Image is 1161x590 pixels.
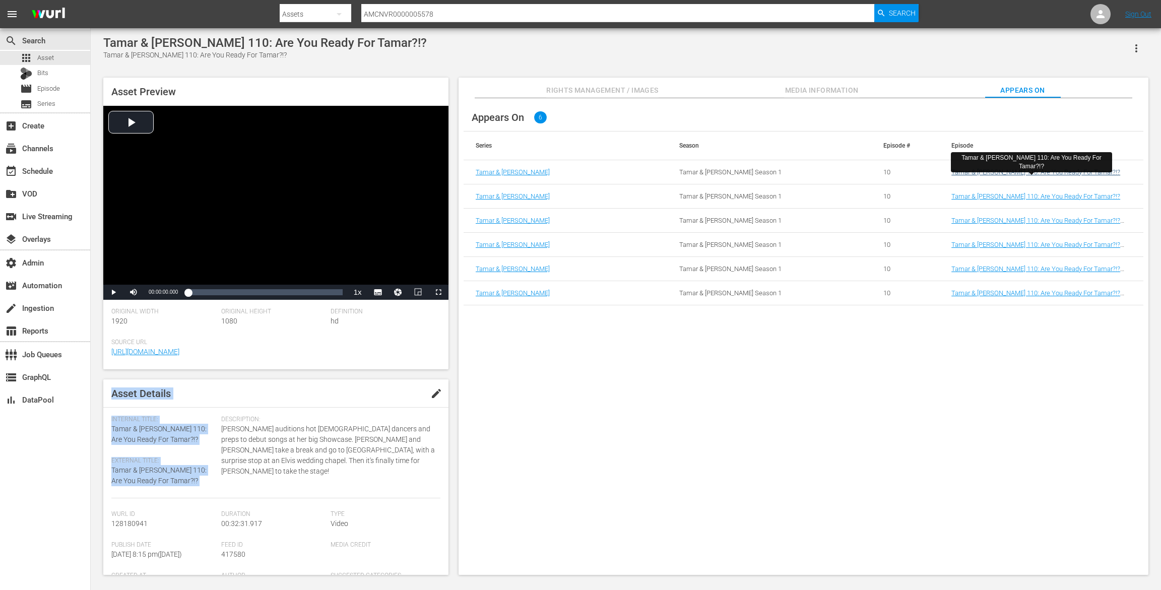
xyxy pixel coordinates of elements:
span: Asset Details [111,387,171,400]
span: Source Url [111,339,435,347]
th: Episode # [871,132,939,160]
span: Author [221,572,326,580]
button: edit [424,381,448,406]
th: Episode [939,132,1143,160]
span: DataPool [5,394,17,406]
span: Feed ID [221,541,326,549]
span: Internal Title: [111,416,216,424]
td: Tamar & [PERSON_NAME] Season 1 [667,184,871,209]
th: Season [667,132,871,160]
span: 6 [534,111,547,123]
span: Original Width [111,308,216,316]
span: Series [20,98,32,110]
span: Description: [221,416,435,424]
a: [URL][DOMAIN_NAME] [111,348,179,356]
span: Asset [20,52,32,64]
span: Asset [37,53,54,63]
th: Series [464,132,668,160]
span: Definition [331,308,435,316]
span: Type [331,510,435,518]
span: 417580 [221,550,245,558]
span: edit [430,387,442,400]
span: hd [331,317,339,325]
button: Jump To Time [388,285,408,300]
span: Wurl Id [111,510,216,518]
td: Tamar & [PERSON_NAME] Season 1 [667,257,871,281]
span: Publish Date [111,541,216,549]
a: Tamar & [PERSON_NAME] 110: Are You Ready For Tamar?!? ([PERSON_NAME] & [PERSON_NAME] 110: Are You... [951,241,1124,264]
td: 10 [871,209,939,233]
div: Bits [20,68,32,80]
span: Video [331,519,348,528]
span: VOD [5,188,17,200]
span: Ingestion [5,302,17,314]
span: Created At [111,572,216,580]
a: Tamar & [PERSON_NAME] [476,168,550,176]
div: Tamar & [PERSON_NAME] 110: Are You Ready For Tamar?!? [103,50,427,60]
button: Play [103,285,123,300]
td: 10 [871,160,939,184]
span: Channels [5,143,17,155]
span: Tamar & [PERSON_NAME] 110: Are You Ready For Tamar?!? [111,466,207,485]
span: 00:32:31.917 [221,519,262,528]
span: Live Streaming [5,211,17,223]
span: Series [37,99,55,109]
span: Duration [221,510,326,518]
span: Job Queues [5,349,17,361]
span: 128180941 [111,519,148,528]
td: 10 [871,257,939,281]
a: Sign Out [1125,10,1151,18]
span: Suggested Categories [331,572,435,580]
a: Tamar & [PERSON_NAME] [476,192,550,200]
span: Search [5,35,17,47]
td: Tamar & [PERSON_NAME] Season 1 [667,281,871,305]
a: Tamar & [PERSON_NAME] [476,217,550,224]
span: Tamar & [PERSON_NAME] 110: Are You Ready For Tamar?!? [111,425,207,443]
span: Media Information [784,84,860,97]
span: Overlays [5,233,17,245]
span: Automation [5,280,17,292]
span: Schedule [5,165,17,177]
span: menu [6,8,18,20]
span: 1920 [111,317,127,325]
span: Asset Preview [111,86,176,98]
span: External Title: [111,457,216,465]
div: Tamar & [PERSON_NAME] 110: Are You Ready For Tamar?!? [103,36,427,50]
a: Tamar & [PERSON_NAME] 110: Are You Ready For Tamar?!? [951,192,1120,200]
span: [DATE] 8:15 pm ( [DATE] ) [111,550,182,558]
td: 10 [871,281,939,305]
div: Video Player [103,106,448,300]
span: 00:00:00.000 [149,289,178,295]
td: Tamar & [PERSON_NAME] Season 1 [667,160,871,184]
td: 10 [871,233,939,257]
button: Mute [123,285,144,300]
td: Tamar & [PERSON_NAME] Season 1 [667,209,871,233]
span: Episode [20,83,32,95]
span: Episode [37,84,60,94]
div: Progress Bar [188,289,342,295]
span: Search [889,4,916,22]
a: Tamar & [PERSON_NAME] 110: Are You Ready For Tamar?!? ([PERSON_NAME] & [PERSON_NAME] 110: Are You... [951,289,1124,312]
a: Tamar & [PERSON_NAME] [476,265,550,273]
a: Tamar & [PERSON_NAME] 110: Are You Ready For Tamar?!? ([PERSON_NAME] & [PERSON_NAME] 110: Are You... [951,265,1124,288]
button: Search [874,4,919,22]
span: Appears On [472,111,524,123]
div: Tamar & [PERSON_NAME] 110: Are You Ready For Tamar?!? [955,154,1108,171]
button: Subtitles [368,285,388,300]
span: [PERSON_NAME] auditions hot [DEMOGRAPHIC_DATA] dancers and preps to debut songs at her big Showca... [221,424,435,477]
button: Playback Rate [348,285,368,300]
td: Tamar & [PERSON_NAME] Season 1 [667,233,871,257]
a: Tamar & [PERSON_NAME] [476,241,550,248]
span: Reports [5,325,17,337]
button: Picture-in-Picture [408,285,428,300]
span: Rights Management / Images [546,84,658,97]
a: Tamar & [PERSON_NAME] [476,289,550,297]
span: Media Credit [331,541,435,549]
a: Tamar & [PERSON_NAME] 110: Are You Ready For Tamar?!? ((FINAL_24 ROKU REALITY) [PERSON_NAME] & [P... [951,217,1124,247]
span: Bits [37,68,48,78]
td: 10 [871,184,939,209]
span: Appears On [985,84,1060,97]
img: ans4CAIJ8jUAAAAAAAAAAAAAAAAAAAAAAAAgQb4GAAAAAAAAAAAAAAAAAAAAAAAAJMjXAAAAAAAAAAAAAAAAAAAAAAAAgAT5G... [24,3,73,26]
span: Create [5,120,17,132]
span: Original Height [221,308,326,316]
